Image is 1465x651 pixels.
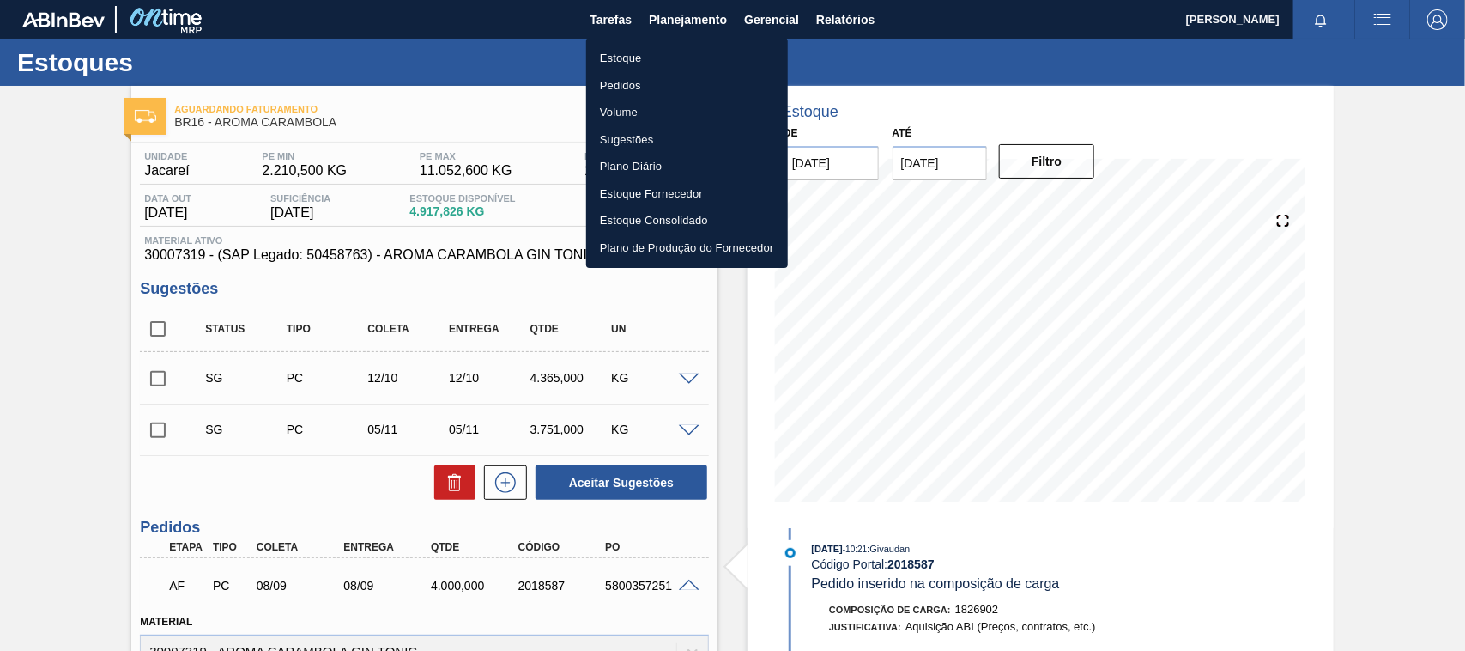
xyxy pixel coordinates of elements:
[586,45,788,72] a: Estoque
[586,207,788,234] a: Estoque Consolidado
[586,72,788,100] a: Pedidos
[586,234,788,262] a: Plano de Produção do Fornecedor
[586,99,788,126] a: Volume
[586,126,788,154] a: Sugestões
[586,153,788,180] a: Plano Diário
[586,180,788,208] a: Estoque Fornecedor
